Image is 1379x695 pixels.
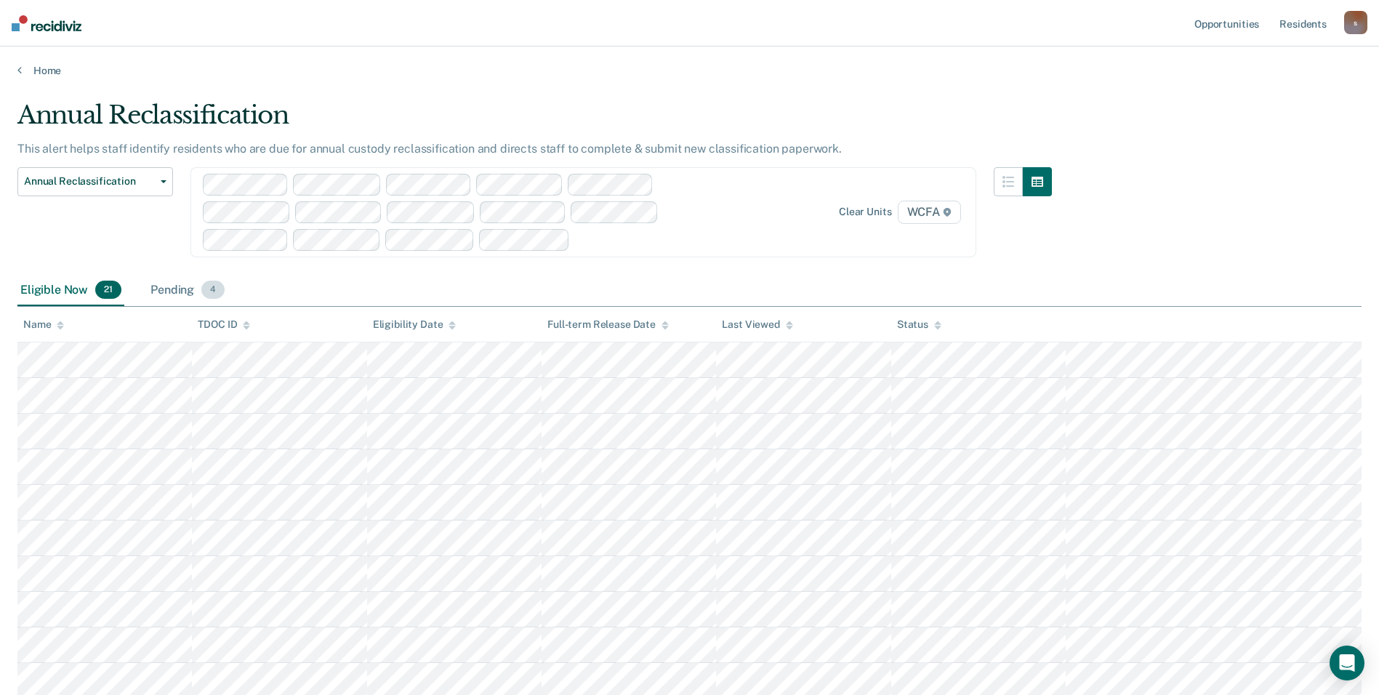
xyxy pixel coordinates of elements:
[17,275,124,307] div: Eligible Now21
[23,318,64,331] div: Name
[24,175,155,188] span: Annual Reclassification
[201,281,225,300] span: 4
[12,15,81,31] img: Recidiviz
[17,142,842,156] p: This alert helps staff identify residents who are due for annual custody reclassification and dir...
[17,64,1362,77] a: Home
[722,318,792,331] div: Last Viewed
[898,201,961,224] span: WCFA
[839,206,892,218] div: Clear units
[897,318,941,331] div: Status
[1330,646,1364,680] div: Open Intercom Messenger
[148,275,228,307] div: Pending4
[95,281,121,300] span: 21
[17,167,173,196] button: Annual Reclassification
[198,318,250,331] div: TDOC ID
[1344,11,1367,34] button: s
[17,100,1052,142] div: Annual Reclassification
[373,318,457,331] div: Eligibility Date
[547,318,669,331] div: Full-term Release Date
